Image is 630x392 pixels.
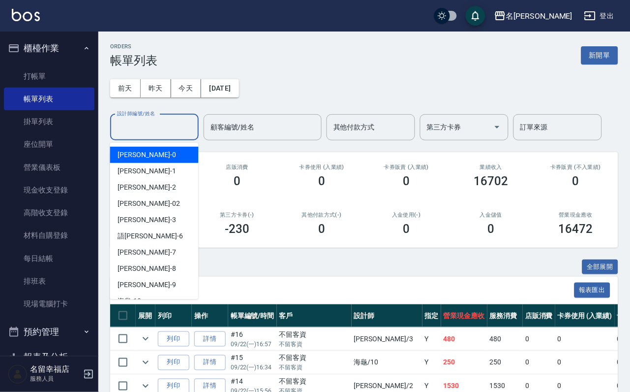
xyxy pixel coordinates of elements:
[487,351,523,374] td: 250
[277,304,352,327] th: 客戶
[4,179,94,201] a: 現金收支登錄
[118,296,142,306] span: 海龜 -10
[30,375,80,384] p: 服務人員
[279,353,349,363] div: 不留客資
[441,351,487,374] td: 250
[201,79,239,98] button: [DATE]
[574,285,611,294] a: 報表匯出
[555,327,615,351] td: 0
[207,212,268,218] h2: 第三方卡券(-)
[4,35,94,61] button: 櫃檯作業
[545,212,606,218] h2: 營業現金應收
[4,156,94,179] a: 營業儀表板
[487,304,523,327] th: 服務消費
[4,201,94,224] a: 高階收支登錄
[231,363,274,372] p: 09/22 (一) 16:34
[138,331,153,346] button: expand row
[136,304,155,327] th: 展開
[117,110,155,117] label: 設計師編號/姓名
[4,270,94,293] a: 排班表
[523,327,555,351] td: 0
[138,355,153,370] button: expand row
[291,164,352,170] h2: 卡券使用 (入業績)
[580,7,618,25] button: 登出
[4,247,94,270] a: 每日結帳
[228,304,277,327] th: 帳單編號/時間
[279,363,349,372] p: 不留客資
[574,283,611,298] button: 報表匯出
[4,319,94,345] button: 預約管理
[422,351,441,374] td: Y
[487,327,523,351] td: 480
[581,46,618,65] button: 新開單
[559,222,593,236] h3: 16472
[403,222,410,236] h3: 0
[118,198,180,209] span: [PERSON_NAME] -02
[461,164,522,170] h2: 業績收入
[318,222,325,236] h3: 0
[506,10,572,22] div: 名[PERSON_NAME]
[155,304,192,327] th: 列印
[523,304,555,327] th: 店販消費
[489,119,505,135] button: Open
[279,340,349,349] p: 不留客資
[118,166,176,176] span: [PERSON_NAME] -1
[4,65,94,88] a: 打帳單
[545,164,606,170] h2: 卡券販賣 (不入業績)
[12,9,40,21] img: Logo
[118,263,176,274] span: [PERSON_NAME] -8
[4,345,94,370] button: 報表及分析
[441,327,487,351] td: 480
[572,174,579,188] h3: 0
[582,260,619,275] button: 全部展開
[4,133,94,156] a: 座位開單
[118,247,176,258] span: [PERSON_NAME] -7
[171,79,202,98] button: 今天
[4,110,94,133] a: 掛單列表
[555,351,615,374] td: 0
[110,54,157,67] h3: 帳單列表
[225,222,249,236] h3: -230
[192,304,228,327] th: 操作
[490,6,576,26] button: 名[PERSON_NAME]
[228,327,277,351] td: #16
[279,377,349,387] div: 不留客資
[234,174,240,188] h3: 0
[466,6,485,26] button: save
[376,164,437,170] h2: 卡券販賣 (入業績)
[555,304,615,327] th: 卡券使用 (入業績)
[158,331,189,347] button: 列印
[194,331,226,347] a: 詳情
[488,222,495,236] h3: 0
[474,174,509,188] h3: 16702
[291,212,352,218] h2: 其他付款方式(-)
[523,351,555,374] td: 0
[422,304,441,327] th: 指定
[118,182,176,193] span: [PERSON_NAME] -2
[403,174,410,188] h3: 0
[4,293,94,315] a: 現場電腦打卡
[118,150,176,160] span: [PERSON_NAME] -0
[118,215,176,225] span: [PERSON_NAME] -3
[352,304,422,327] th: 設計師
[352,327,422,351] td: [PERSON_NAME] /3
[141,79,171,98] button: 昨天
[118,280,176,290] span: [PERSON_NAME] -9
[279,329,349,340] div: 不留客資
[441,304,487,327] th: 營業現金應收
[581,50,618,60] a: 新開單
[422,327,441,351] td: Y
[122,286,574,295] span: 訂單列表
[158,355,189,370] button: 列印
[8,364,28,384] img: Person
[110,79,141,98] button: 前天
[110,43,157,50] h2: ORDERS
[4,88,94,110] a: 帳單列表
[318,174,325,188] h3: 0
[30,365,80,375] h5: 名留幸福店
[207,164,268,170] h2: 店販消費
[4,224,94,247] a: 材料自購登錄
[118,231,183,241] span: 語[PERSON_NAME] -6
[194,355,226,370] a: 詳情
[461,212,522,218] h2: 入金儲值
